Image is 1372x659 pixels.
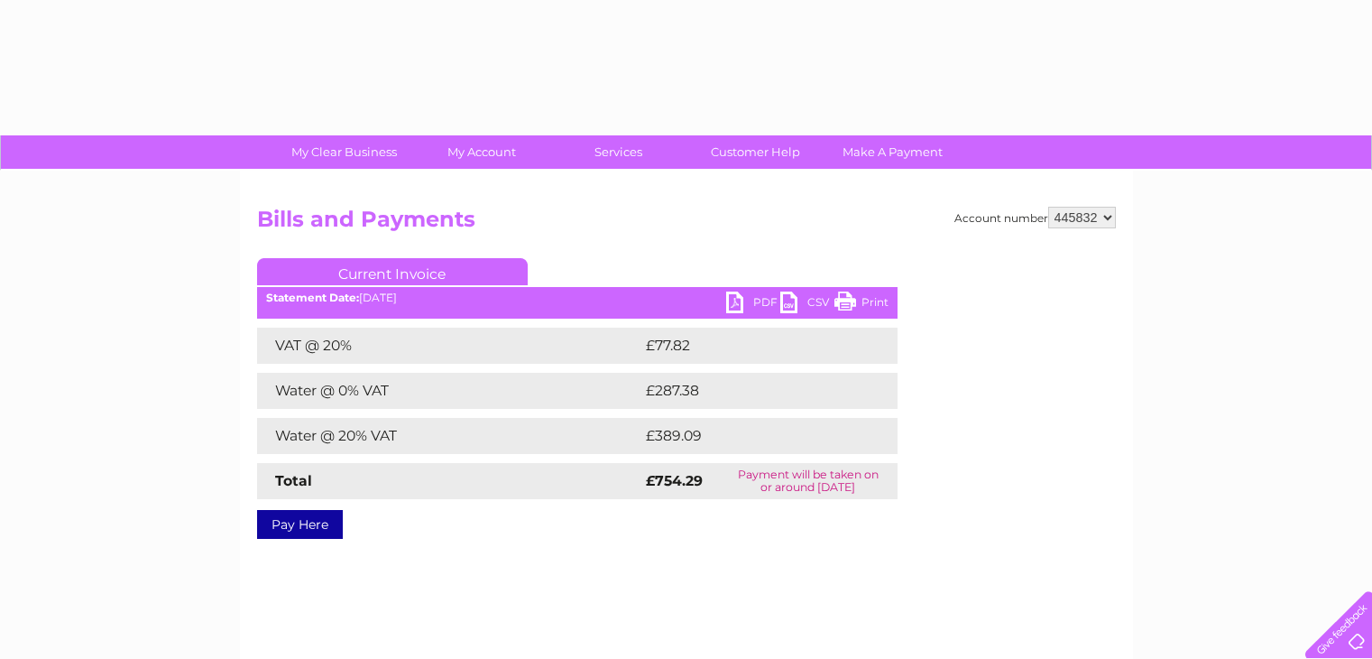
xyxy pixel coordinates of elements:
td: Water @ 20% VAT [257,418,641,454]
a: PDF [726,292,780,318]
strong: Total [275,472,312,489]
td: £77.82 [641,328,861,364]
div: Account number [954,207,1116,228]
a: My Clear Business [270,135,419,169]
td: Payment will be taken on or around [DATE] [719,463,897,499]
a: Services [544,135,693,169]
strong: £754.29 [646,472,703,489]
td: £389.09 [641,418,866,454]
td: VAT @ 20% [257,328,641,364]
a: Current Invoice [257,258,528,285]
a: Print [834,292,889,318]
a: My Account [407,135,556,169]
a: CSV [780,292,834,318]
h2: Bills and Payments [257,207,1116,241]
b: Statement Date: [266,291,359,304]
a: Make A Payment [818,135,967,169]
a: Pay Here [257,510,343,539]
div: [DATE] [257,292,898,304]
td: £287.38 [641,373,865,409]
a: Customer Help [681,135,830,169]
td: Water @ 0% VAT [257,373,641,409]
